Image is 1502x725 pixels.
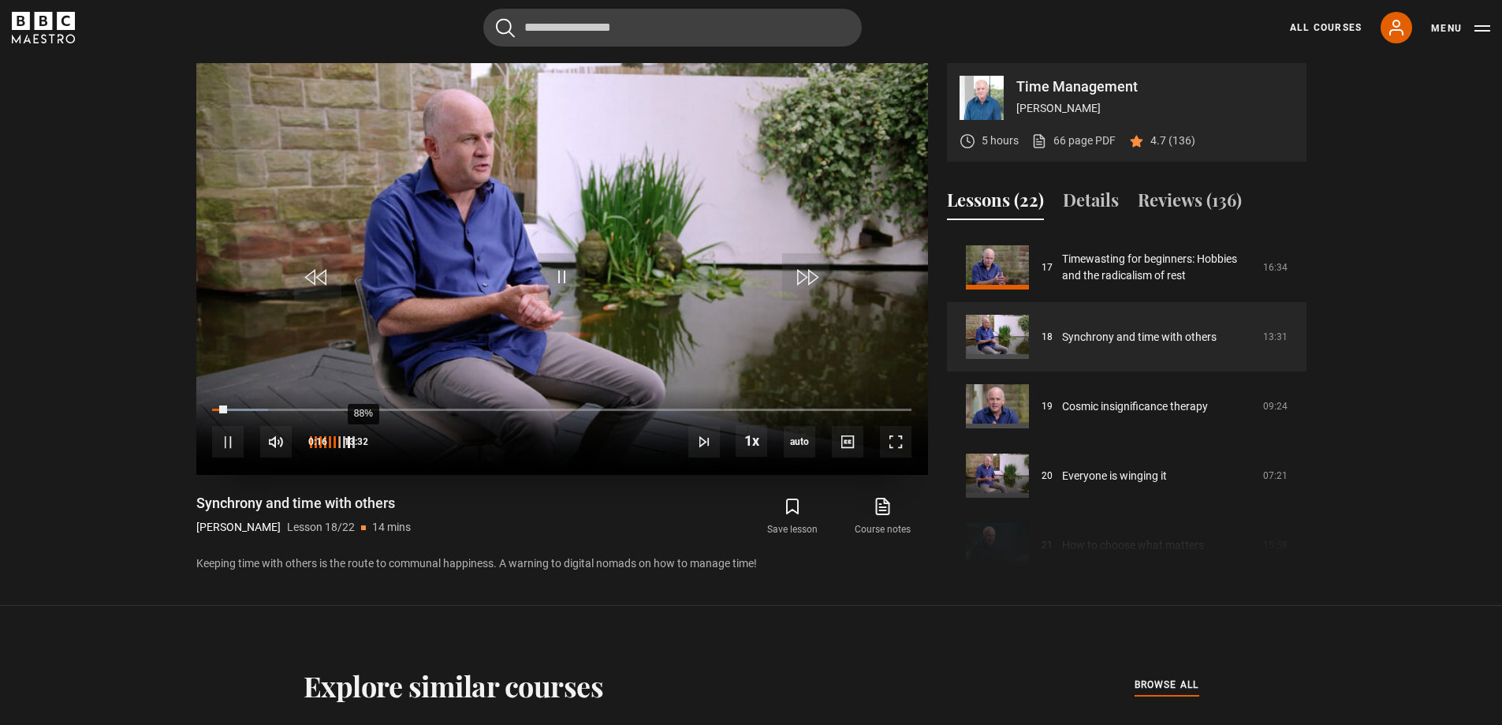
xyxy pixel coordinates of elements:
a: All Courses [1290,21,1362,35]
a: Cosmic insignificance therapy [1062,398,1208,415]
p: 4.7 (136) [1150,133,1195,149]
p: 5 hours [982,133,1019,149]
a: browse all [1135,677,1199,694]
button: Submit the search query [496,18,515,38]
button: Mute [260,426,292,458]
a: Course notes [837,494,927,540]
button: Lessons (22) [947,187,1044,220]
button: Next Lesson [688,426,720,458]
p: [PERSON_NAME] [196,519,281,536]
svg: BBC Maestro [12,12,75,43]
button: Save lesson [747,494,837,540]
span: 0:16 [308,428,327,456]
p: Lesson 18/22 [287,519,355,536]
p: [PERSON_NAME] [1016,100,1294,117]
div: Current quality: 720p [784,426,815,458]
a: Timewasting for beginners: Hobbies and the radicalism of rest [1062,251,1254,284]
p: Keeping time with others is the route to communal happiness. A warning to digital nomads on how t... [196,555,928,572]
button: Details [1063,187,1119,220]
button: Reviews (136) [1138,187,1242,220]
button: Toggle navigation [1431,21,1490,36]
button: Pause [212,426,244,458]
p: 14 mins [372,519,411,536]
span: browse all [1135,677,1199,693]
span: auto [784,426,815,458]
button: Playback Rate [736,425,767,457]
a: Everyone is winging it [1062,468,1167,484]
input: Search [483,9,862,47]
video-js: Video Player [196,63,928,475]
div: Volume Level [307,436,355,448]
span: 13:32 [344,428,368,456]
div: Progress Bar [212,409,911,412]
a: 66 page PDF [1031,133,1116,149]
h1: Synchrony and time with others [196,494,411,513]
h2: Explore similar courses [304,669,604,702]
p: Time Management [1016,80,1294,94]
button: Fullscreen [880,426,911,458]
button: Captions [832,426,863,458]
a: Synchrony and time with others [1062,329,1217,346]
